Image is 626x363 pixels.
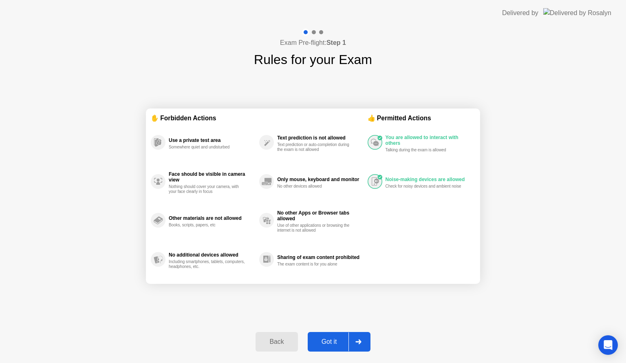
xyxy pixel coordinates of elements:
div: Somewhere quiet and undisturbed [169,145,246,150]
h1: Rules for your Exam [254,50,372,69]
div: Delivered by [502,8,538,18]
div: Including smartphones, tablets, computers, headphones, etc. [169,259,246,269]
div: Sharing of exam content prohibited [277,255,363,260]
div: Nothing should cover your camera, with your face clearly in focus [169,184,246,194]
div: Open Intercom Messenger [598,335,618,355]
div: Other materials are not allowed [169,215,255,221]
div: Only mouse, keyboard and monitor [277,177,363,182]
div: Got it [310,338,348,345]
div: Face should be visible in camera view [169,171,255,183]
div: 👍 Permitted Actions [368,113,475,123]
div: No other devices allowed [277,184,354,189]
div: Use of other applications or browsing the internet is not allowed [277,223,354,233]
div: Talking during the exam is allowed [386,148,463,153]
div: You are allowed to interact with others [386,135,471,146]
img: Delivered by Rosalyn [543,8,611,18]
h4: Exam Pre-flight: [280,38,346,48]
div: Books, scripts, papers, etc [169,223,246,228]
div: No additional devices allowed [169,252,255,258]
div: Check for noisy devices and ambient noise [386,184,463,189]
div: Back [258,338,295,345]
div: Use a private test area [169,137,255,143]
div: The exam content is for you alone [277,262,354,267]
div: Noise-making devices are allowed [386,177,471,182]
button: Got it [308,332,370,352]
b: Step 1 [326,39,346,46]
div: Text prediction is not allowed [277,135,363,141]
div: ✋ Forbidden Actions [151,113,368,123]
button: Back [256,332,298,352]
div: Text prediction or auto-completion during the exam is not allowed [277,142,354,152]
div: No other Apps or Browser tabs allowed [277,210,363,221]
